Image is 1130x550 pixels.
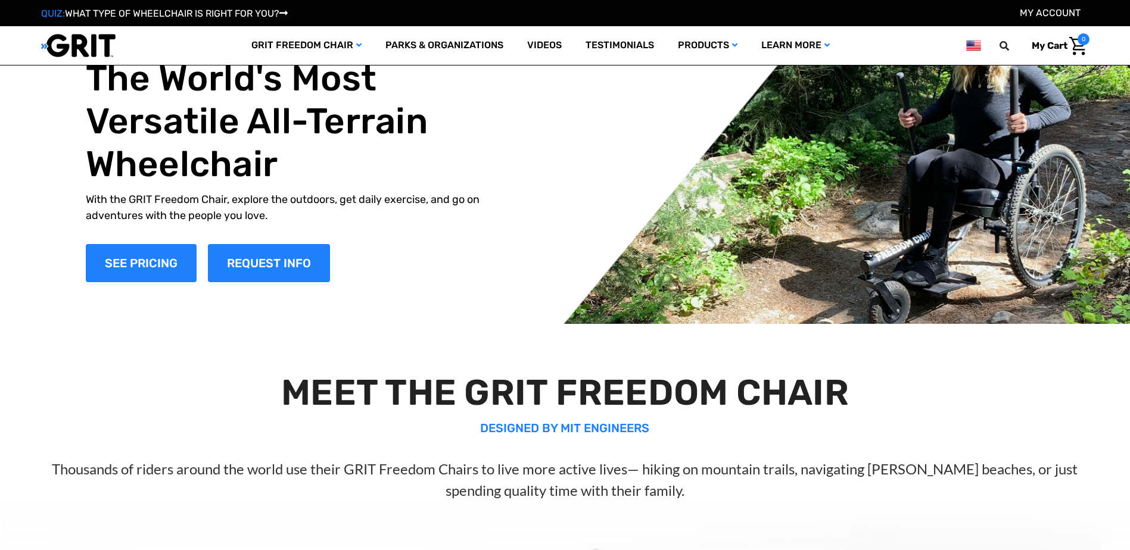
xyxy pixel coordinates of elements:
[966,38,980,53] img: us.png
[1005,33,1023,58] input: Search
[1078,33,1089,45] span: 0
[666,26,749,65] a: Products
[28,458,1101,501] p: Thousands of riders around the world use their GRIT Freedom Chairs to live more active lives— hik...
[1020,7,1081,18] a: Account
[41,33,116,58] img: GRIT All-Terrain Wheelchair and Mobility Equipment
[574,26,666,65] a: Testimonials
[1032,40,1067,51] span: My Cart
[86,244,197,282] a: Shop Now
[208,244,330,282] a: Slide number 1, Request Information
[86,192,506,224] p: With the GRIT Freedom Chair, explore the outdoors, get daily exercise, and go on adventures with ...
[86,57,506,186] h1: The World's Most Versatile All-Terrain Wheelchair
[28,371,1101,414] h2: MEET THE GRIT FREEDOM CHAIR
[28,419,1101,437] p: DESIGNED BY MIT ENGINEERS
[515,26,574,65] a: Videos
[41,8,65,19] span: QUIZ:
[373,26,515,65] a: Parks & Organizations
[749,26,842,65] a: Learn More
[967,473,1125,529] iframe: Tidio Chat
[1069,37,1087,55] img: Cart
[239,26,373,65] a: GRIT Freedom Chair
[1023,33,1089,58] a: Cart with 0 items
[41,8,288,19] a: QUIZ:WHAT TYPE OF WHEELCHAIR IS RIGHT FOR YOU?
